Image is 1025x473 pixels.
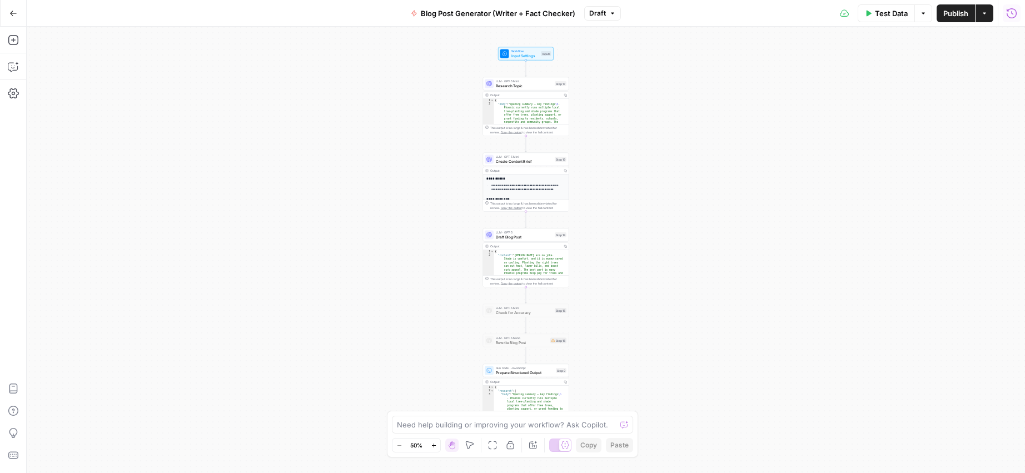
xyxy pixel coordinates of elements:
span: Toggle code folding, rows 1 through 5 [491,386,494,390]
button: Blog Post Generator (Writer + Fact Checker) [404,4,582,22]
div: LLM · GPT-5Draft Blog PostStep 18Output{ "content":"[PERSON_NAME] are no joke. Shade is comfort, ... [483,228,569,287]
div: Output [490,93,560,97]
span: LLM · GPT-5 Mini [496,79,553,83]
span: Copy the output [501,131,522,134]
div: LLM · GPT-5 NanoRewrite Blog PostStep 16 [483,334,569,347]
g: Edge from step_19 to step_18 [525,212,527,228]
div: 2 [483,389,494,393]
span: Input Settings [511,53,539,58]
div: Run Code · JavaScriptPrepare Structured OutputStep 9Output{ "research":{ "body":"Opening summary ... [483,364,569,423]
div: WorkflowInput SettingsInputs [483,47,569,61]
div: Output [490,244,560,248]
span: Copy the output [501,206,522,210]
div: Step 9 [556,368,566,373]
g: Edge from start to step_17 [525,61,527,77]
div: Step 17 [555,81,566,86]
button: Copy [576,438,601,452]
span: Draft Blog Post [496,234,553,240]
span: Blog Post Generator (Writer + Fact Checker) [421,8,575,19]
g: Edge from step_17 to step_19 [525,136,527,152]
button: Publish [937,4,975,22]
div: Output [490,168,560,173]
g: Edge from step_18 to step_15 [525,287,527,303]
div: This output is too large & has been abbreviated for review. to view the full content. [490,201,566,210]
span: Prepare Structured Output [496,370,554,375]
g: Edge from step_16 to step_9 [525,347,527,364]
button: Draft [584,6,621,21]
span: Rewrite Blog Post [496,340,548,345]
span: LLM · GPT-5 [496,230,553,235]
button: Paste [606,438,633,452]
span: Check for Accuracy [496,310,553,315]
span: Toggle code folding, rows 2 through 4 [491,389,494,393]
div: Step 15 [555,308,566,313]
span: Paste [610,440,629,450]
button: Test Data [858,4,914,22]
span: LLM · GPT-5 Mini [496,155,553,159]
span: 50% [410,441,422,450]
span: Workflow [511,49,539,53]
div: This output is too large & has been abbreviated for review. to view the full content. [490,277,566,286]
div: Inputs [541,51,551,56]
span: Test Data [875,8,908,19]
span: Run Code · JavaScript [496,366,554,370]
g: Edge from step_15 to step_16 [525,317,527,333]
div: Step 16 [550,338,566,343]
span: Toggle code folding, rows 1 through 3 [491,250,494,254]
div: 1 [483,250,494,254]
span: Research Topic [496,83,553,88]
div: LLM · GPT-5 MiniCheck for AccuracyStep 15 [483,304,569,317]
span: Toggle code folding, rows 1 through 3 [491,99,494,103]
div: 1 [483,99,494,103]
div: This output is too large & has been abbreviated for review. to view the full content. [490,126,566,135]
div: Step 18 [555,232,566,237]
span: Copy the output [501,282,522,285]
span: Draft [589,8,606,18]
span: Publish [943,8,968,19]
span: LLM · GPT-5 Nano [496,336,548,340]
span: LLM · GPT-5 Mini [496,306,553,310]
div: 1 [483,386,494,390]
span: Copy [580,440,597,450]
div: Step 19 [555,157,566,162]
span: Create Content Brief [496,158,553,164]
div: Output [490,380,560,384]
div: LLM · GPT-5 MiniResearch TopicStep 17Output{ "body":"Opening summary — key findings\n- Phoenix cu... [483,77,569,136]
